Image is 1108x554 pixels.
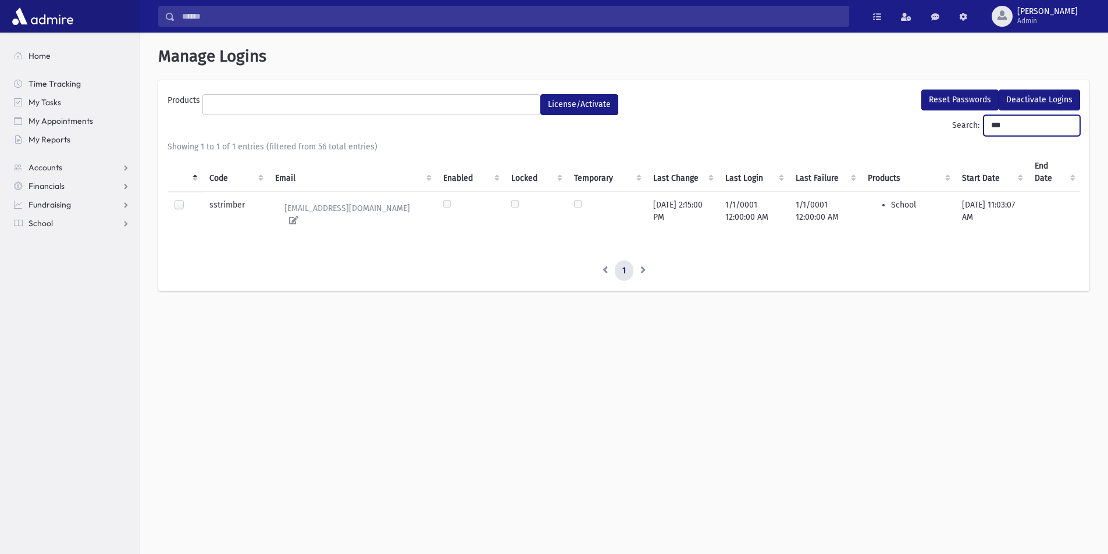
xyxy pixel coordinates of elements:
[175,6,849,27] input: Search
[268,153,436,192] th: Email : activate to sort column ascending
[28,199,71,210] span: Fundraising
[999,90,1080,110] button: Deactivate Logins
[28,134,70,145] span: My Reports
[5,93,139,112] a: My Tasks
[789,153,861,192] th: Last Failure : activate to sort column ascending
[5,214,139,233] a: School
[567,153,646,192] th: Temporary : activate to sort column ascending
[615,260,633,281] a: 1
[1017,16,1078,26] span: Admin
[891,199,948,211] li: School
[921,90,999,110] button: Reset Passwords
[28,218,53,228] span: School
[1017,7,1078,16] span: [PERSON_NAME]
[202,191,268,237] td: sstrimber
[646,153,718,192] th: Last Change : activate to sort column ascending
[955,191,1028,237] td: [DATE] 11:03:07 AM
[5,47,139,65] a: Home
[1028,153,1080,192] th: End Date : activate to sort column ascending
[202,153,268,192] th: Code : activate to sort column ascending
[952,115,1080,136] label: Search:
[28,51,51,61] span: Home
[168,141,1080,153] div: Showing 1 to 1 of 1 entries (filtered from 56 total entries)
[5,112,139,130] a: My Appointments
[275,199,429,230] a: [EMAIL_ADDRESS][DOMAIN_NAME]
[5,130,139,149] a: My Reports
[28,116,93,126] span: My Appointments
[5,177,139,195] a: Financials
[718,191,789,237] td: 1/1/0001 12:00:00 AM
[28,97,61,108] span: My Tasks
[861,153,955,192] th: Products : activate to sort column ascending
[955,153,1028,192] th: Start Date : activate to sort column ascending
[158,47,1089,66] h1: Manage Logins
[789,191,861,237] td: 1/1/0001 12:00:00 AM
[28,78,81,89] span: Time Tracking
[5,195,139,214] a: Fundraising
[504,153,568,192] th: Locked : activate to sort column ascending
[984,115,1080,136] input: Search:
[646,191,718,237] td: [DATE] 2:15:00 PM
[168,94,202,110] label: Products
[436,153,504,192] th: Enabled : activate to sort column ascending
[168,153,202,192] th: : activate to sort column descending
[5,158,139,177] a: Accounts
[28,181,65,191] span: Financials
[9,5,76,28] img: AdmirePro
[540,94,618,115] button: License/Activate
[28,162,62,173] span: Accounts
[718,153,789,192] th: Last Login : activate to sort column ascending
[5,74,139,93] a: Time Tracking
